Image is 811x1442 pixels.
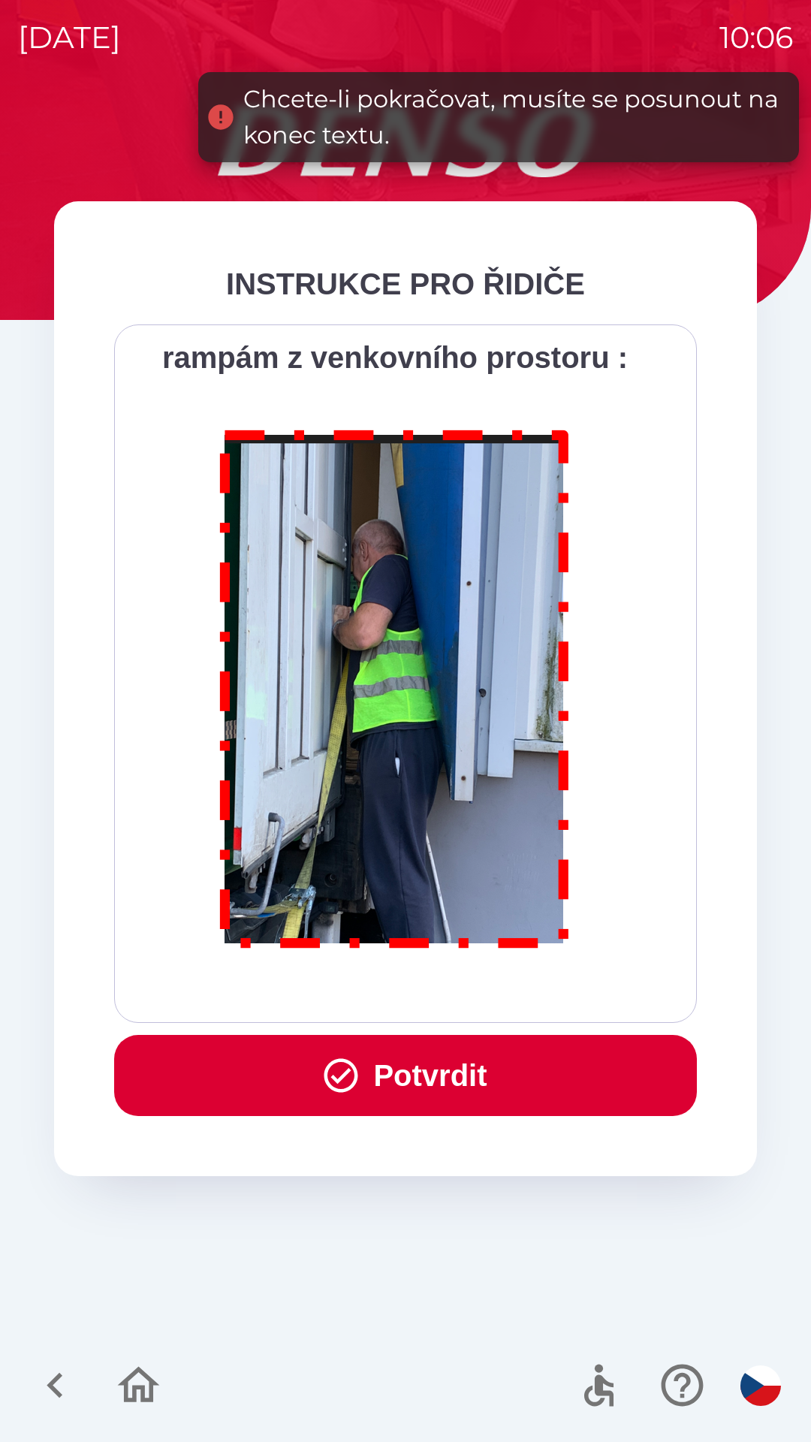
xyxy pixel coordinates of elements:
[114,1035,697,1116] button: Potvrdit
[740,1365,781,1406] img: cs flag
[54,105,757,177] img: Logo
[114,261,697,306] div: INSTRUKCE PRO ŘIDIČE
[243,81,784,153] div: Chcete-li pokračovat, musíte se posunout na konec textu.
[719,15,793,60] p: 10:06
[18,15,121,60] p: [DATE]
[203,410,587,962] img: M8MNayrTL6gAAAABJRU5ErkJggg==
